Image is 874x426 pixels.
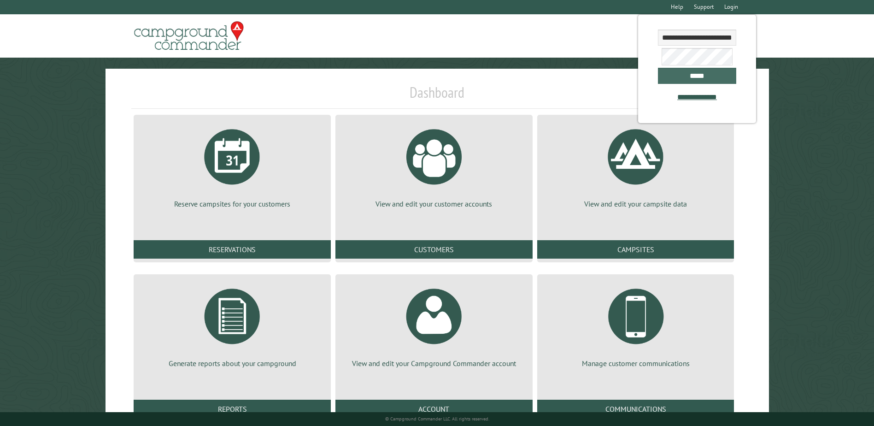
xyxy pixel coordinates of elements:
[131,18,246,54] img: Campground Commander
[145,282,320,368] a: Generate reports about your campground
[548,199,723,209] p: View and edit your campsite data
[346,282,522,368] a: View and edit your Campground Commander account
[134,400,331,418] a: Reports
[537,240,734,259] a: Campsites
[145,199,320,209] p: Reserve campsites for your customers
[335,400,533,418] a: Account
[548,122,723,209] a: View and edit your campsite data
[548,282,723,368] a: Manage customer communications
[335,240,533,259] a: Customers
[385,416,489,422] small: © Campground Commander LLC. All rights reserved.
[145,122,320,209] a: Reserve campsites for your customers
[548,358,723,368] p: Manage customer communications
[134,240,331,259] a: Reservations
[145,358,320,368] p: Generate reports about your campground
[537,400,734,418] a: Communications
[346,199,522,209] p: View and edit your customer accounts
[346,358,522,368] p: View and edit your Campground Commander account
[131,83,742,109] h1: Dashboard
[346,122,522,209] a: View and edit your customer accounts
